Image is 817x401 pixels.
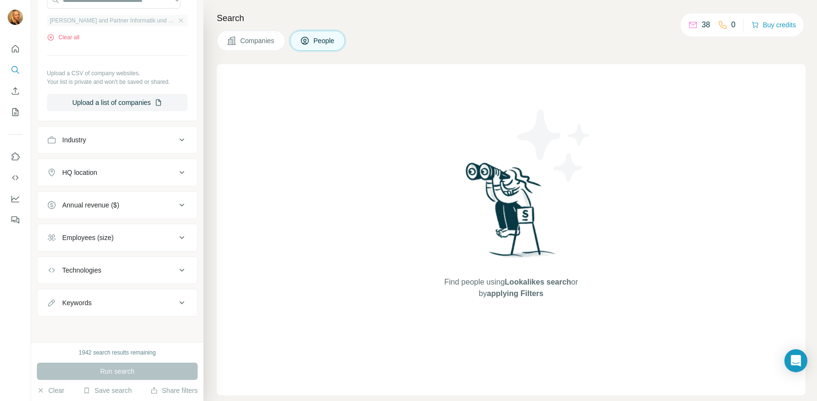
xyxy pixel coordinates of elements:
[37,386,64,395] button: Clear
[511,103,597,189] img: Surfe Illustration - Stars
[150,386,198,395] button: Share filters
[37,291,197,314] button: Keywords
[8,190,23,207] button: Dashboard
[8,169,23,186] button: Use Surfe API
[37,194,197,217] button: Annual revenue ($)
[62,265,101,275] div: Technologies
[37,128,197,151] button: Industry
[784,349,807,372] div: Open Intercom Messenger
[47,69,188,78] p: Upload a CSV of company websites.
[62,200,119,210] div: Annual revenue ($)
[505,278,571,286] span: Lookalikes search
[50,16,175,25] span: [PERSON_NAME] and Partner Informatik und Projektmanagement AG
[240,36,275,46] span: Companies
[8,10,23,25] img: Avatar
[702,19,710,31] p: 38
[461,160,561,267] img: Surfe Illustration - Woman searching with binoculars
[217,11,806,25] h4: Search
[47,78,188,86] p: Your list is private and won't be saved or shared.
[79,348,156,357] div: 1942 search results remaining
[8,82,23,100] button: Enrich CSV
[8,211,23,229] button: Feedback
[435,276,588,299] span: Find people using or by
[62,135,86,145] div: Industry
[62,168,97,177] div: HQ location
[37,161,197,184] button: HQ location
[313,36,336,46] span: People
[751,18,796,32] button: Buy credits
[62,298,91,308] div: Keywords
[8,61,23,79] button: Search
[47,33,79,42] button: Clear all
[83,386,132,395] button: Save search
[8,40,23,57] button: Quick start
[37,259,197,282] button: Technologies
[8,148,23,165] button: Use Surfe on LinkedIn
[487,289,543,298] span: applying Filters
[731,19,736,31] p: 0
[47,94,188,111] button: Upload a list of companies
[8,103,23,121] button: My lists
[37,226,197,249] button: Employees (size)
[62,233,113,242] div: Employees (size)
